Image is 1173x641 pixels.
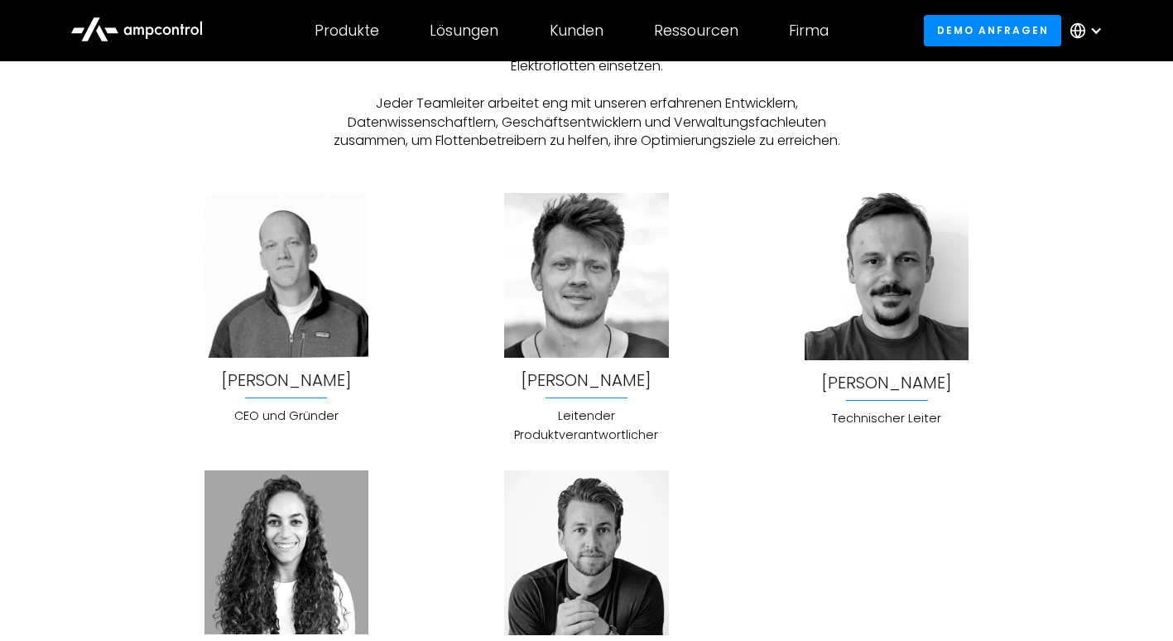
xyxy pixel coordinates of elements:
div: [PERSON_NAME] [821,374,952,392]
div: CEO und Gründer [204,407,368,425]
a: View team member info [821,374,952,392]
img: Ampcontrol's Team Member [204,470,368,634]
a: View team member info [521,371,651,389]
div: [PERSON_NAME] [221,371,352,389]
div: [PERSON_NAME] [521,371,651,389]
div: Firma [789,22,829,40]
div: Kunden [550,22,603,40]
p: Unser Führungsteam bei Ampcontrol ist nicht nur erfahren, sondern auch leidenschaftliche Innovato... [324,21,849,151]
div: Lösungen [430,22,498,40]
div: Leitender Produktverantwortlicher [504,407,668,444]
img: Ampcontrol's Team Member [504,470,668,635]
img: Ampcontrol's Team Member [504,193,668,357]
div: Technischer Leiter [805,409,969,427]
div: Produkte [315,22,379,40]
a: View team member info [221,371,352,389]
img: Ampcontrol's Team Member [805,193,969,359]
a: Demo anfragen [924,15,1061,46]
div: Ressourcen [654,22,738,40]
img: Ampcontrol's Team Member [204,193,368,357]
